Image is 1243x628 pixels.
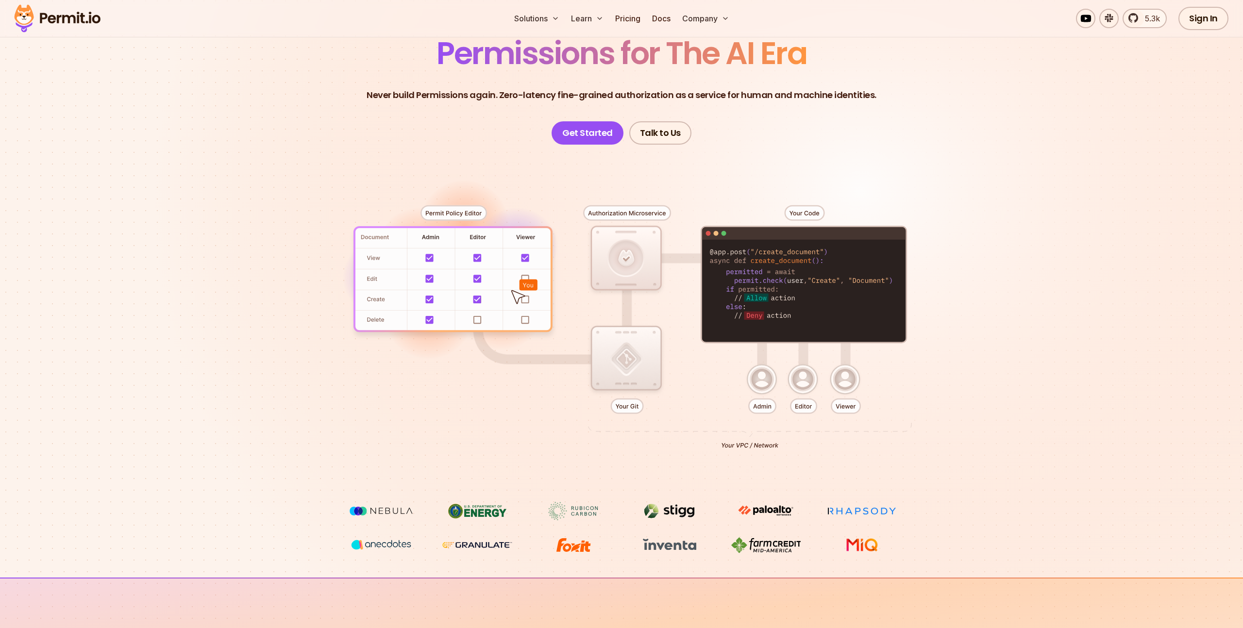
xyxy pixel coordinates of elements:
[825,502,898,520] img: Rhapsody Health
[537,536,610,554] img: Foxit
[345,502,418,520] img: Nebula
[678,9,733,28] button: Company
[633,536,706,553] img: inventa
[1123,9,1167,28] a: 5.3k
[367,88,876,102] p: Never build Permissions again. Zero-latency fine-grained authorization as a service for human and...
[611,9,644,28] a: Pricing
[441,502,514,520] img: US department of energy
[633,502,706,520] img: Stigg
[629,121,691,145] a: Talk to Us
[729,502,802,519] img: paloalto
[729,536,802,554] img: Farm Credit
[1178,7,1228,30] a: Sign In
[829,537,895,553] img: MIQ
[510,9,563,28] button: Solutions
[345,536,418,554] img: vega
[437,32,806,75] span: Permissions for The AI Era
[10,2,105,35] img: Permit logo
[1139,13,1160,24] span: 5.3k
[567,9,607,28] button: Learn
[537,502,610,520] img: Rubicon
[648,9,674,28] a: Docs
[552,121,623,145] a: Get Started
[441,536,514,554] img: Granulate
